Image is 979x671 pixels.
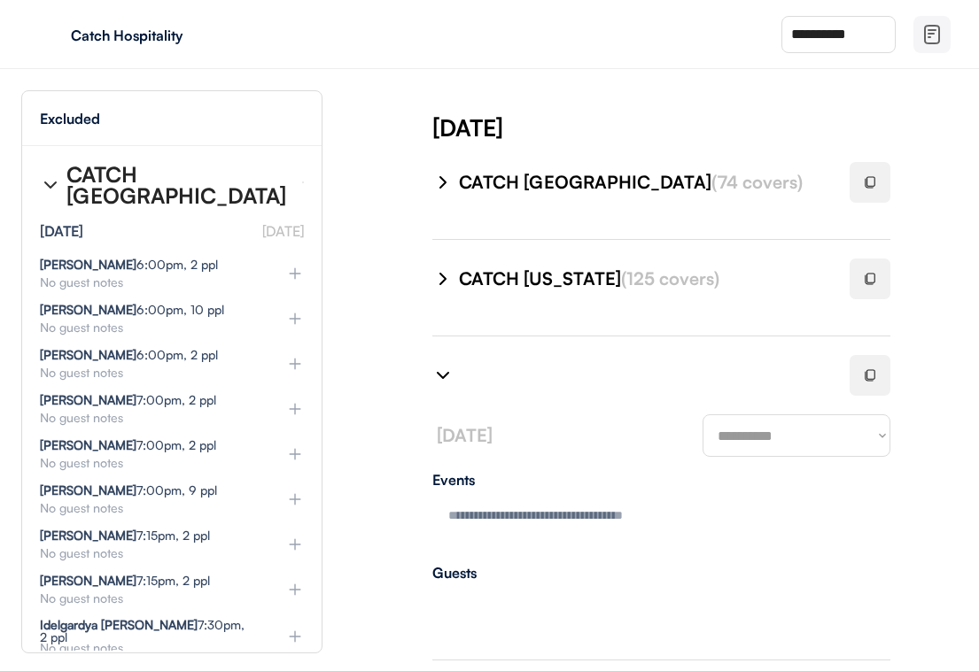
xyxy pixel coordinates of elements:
img: plus%20%281%29.svg [286,400,304,418]
div: No guest notes [40,642,258,654]
div: Catch Hospitality [71,28,294,42]
div: No guest notes [40,502,258,514]
strong: Idelgardya [PERSON_NAME] [40,617,198,632]
div: 7:30pm, 2 ppl [40,619,254,644]
strong: [PERSON_NAME] [40,482,136,497]
img: chevron-right%20%281%29.svg [432,268,454,289]
div: No guest notes [40,321,258,334]
div: No guest notes [40,457,258,469]
img: chevron-right%20%281%29.svg [40,174,61,196]
img: chevron-right%20%281%29.svg [432,365,454,386]
font: (74 covers) [711,171,803,193]
div: [DATE] [432,112,979,143]
img: yH5BAEAAAAALAAAAAABAAEAAAIBRAA7 [35,20,64,49]
div: 7:15pm, 2 ppl [40,575,210,587]
img: file-02.svg [921,24,943,45]
div: No guest notes [40,366,258,379]
strong: [PERSON_NAME] [40,257,136,272]
strong: [PERSON_NAME] [40,392,136,407]
strong: [PERSON_NAME] [40,347,136,362]
img: plus%20%281%29.svg [286,490,304,508]
div: 7:00pm, 9 ppl [40,484,217,497]
div: CATCH [GEOGRAPHIC_DATA] [66,164,288,206]
div: Events [432,473,890,487]
div: No guest notes [40,547,258,559]
strong: [PERSON_NAME] [40,573,136,588]
img: plus%20%281%29.svg [286,445,304,463]
div: No guest notes [40,276,258,289]
div: No guest notes [40,412,258,424]
strong: [PERSON_NAME] [40,528,136,543]
img: plus%20%281%29.svg [286,536,304,553]
img: chevron-right%20%281%29.svg [432,172,454,193]
div: No guest notes [40,592,258,605]
div: 6:00pm, 10 ppl [40,304,224,316]
div: CATCH [US_STATE] [459,266,828,291]
div: Excluded [40,112,100,126]
img: plus%20%281%29.svg [286,355,304,373]
img: plus%20%281%29.svg [286,581,304,598]
div: 6:00pm, 2 ppl [40,349,218,361]
img: plus%20%281%29.svg [286,628,304,645]
img: plus%20%281%29.svg [286,310,304,328]
font: (125 covers) [621,267,719,289]
font: [DATE] [437,424,493,446]
div: Guests [432,566,890,580]
div: CATCH [GEOGRAPHIC_DATA] [459,170,828,195]
font: [DATE] [262,222,304,240]
div: 7:00pm, 2 ppl [40,394,216,406]
img: plus%20%281%29.svg [286,265,304,282]
strong: [PERSON_NAME] [40,302,136,317]
div: 6:00pm, 2 ppl [40,258,218,271]
div: [DATE] [40,224,83,238]
div: 7:15pm, 2 ppl [40,529,210,542]
strong: [PERSON_NAME] [40,437,136,452]
div: 7:00pm, 2 ppl [40,439,216,451]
